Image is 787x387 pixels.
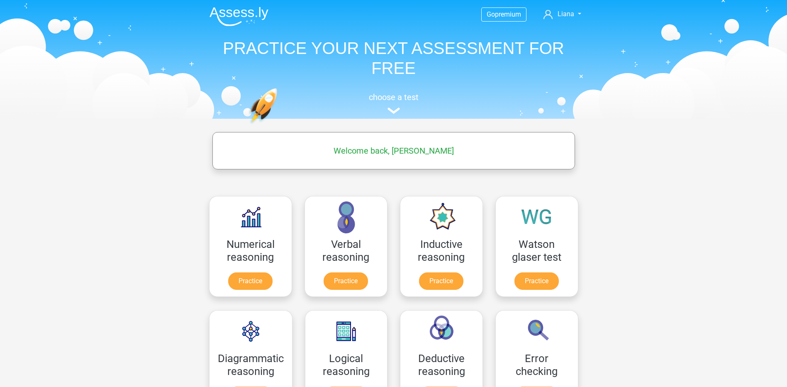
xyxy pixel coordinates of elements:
[249,88,309,163] img: practice
[540,9,584,19] a: Liana
[558,10,574,18] span: Liana
[482,9,526,20] a: Gopremium
[324,272,368,290] a: Practice
[387,108,400,114] img: assessment
[514,272,559,290] a: Practice
[203,38,585,78] h1: PRACTICE YOUR NEXT ASSESSMENT FOR FREE
[217,146,571,156] h5: Welcome back, [PERSON_NAME]
[419,272,463,290] a: Practice
[203,92,585,114] a: choose a test
[203,92,585,102] h5: choose a test
[228,272,273,290] a: Practice
[495,10,521,18] span: premium
[487,10,495,18] span: Go
[210,7,268,26] img: Assessly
